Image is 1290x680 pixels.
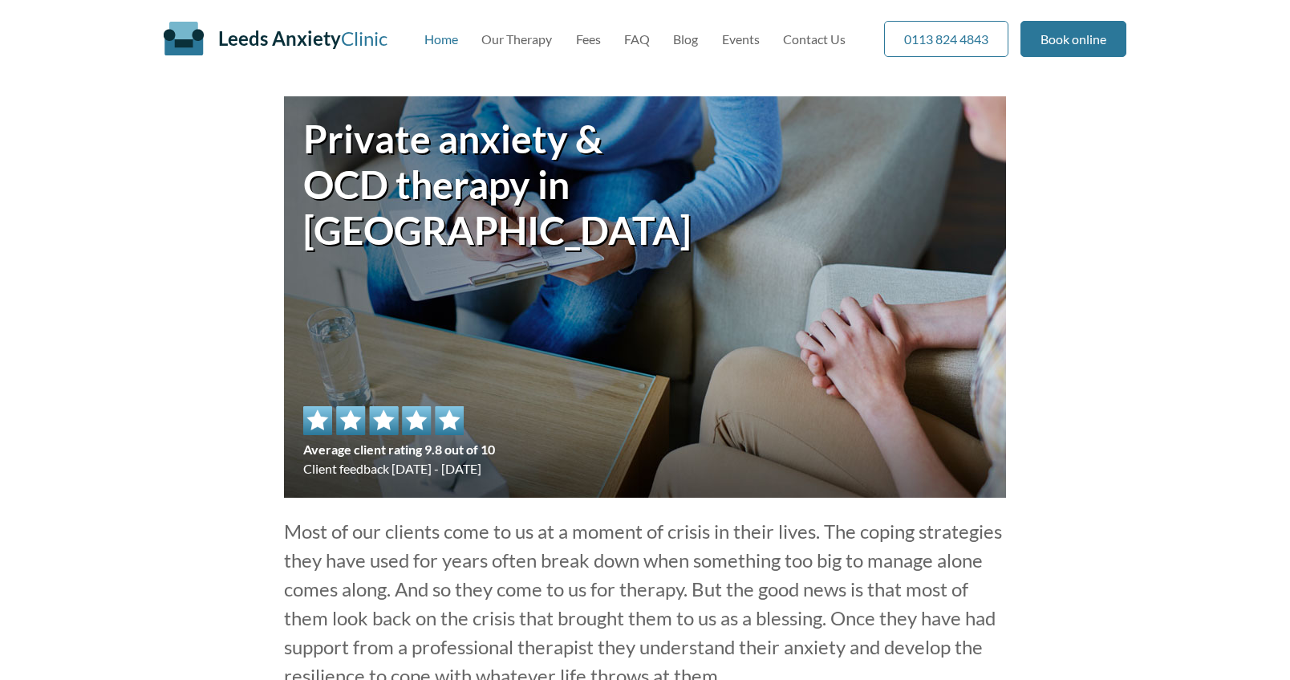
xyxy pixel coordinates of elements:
img: 5 star rating [303,406,464,435]
a: Leeds AnxietyClinic [218,26,387,50]
a: Our Therapy [481,31,552,47]
div: Client feedback [DATE] - [DATE] [303,406,495,478]
a: Events [722,31,760,47]
a: Blog [673,31,698,47]
span: Leeds Anxiety [218,26,341,50]
a: Book online [1020,21,1126,57]
a: Home [424,31,458,47]
span: Average client rating 9.8 out of 10 [303,440,495,459]
a: 0113 824 4843 [884,21,1008,57]
a: Contact Us [783,31,846,47]
a: Fees [576,31,601,47]
a: FAQ [624,31,650,47]
h1: Private anxiety & OCD therapy in [GEOGRAPHIC_DATA] [303,116,645,253]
